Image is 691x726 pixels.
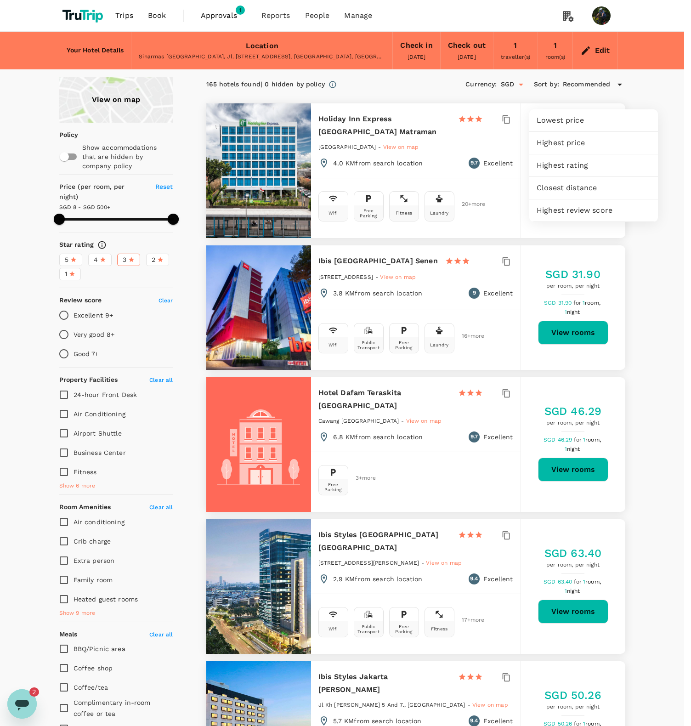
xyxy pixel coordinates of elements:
[537,115,651,126] span: Lowest price
[529,177,658,199] div: Closest distance
[529,199,658,221] div: Highest review score
[537,160,651,171] span: Highest rating
[537,205,651,216] span: Highest review score
[529,132,658,154] div: Highest price
[529,109,658,131] div: Lowest price
[537,182,651,193] span: Closest distance
[537,137,651,148] span: Highest price
[529,154,658,176] div: Highest rating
